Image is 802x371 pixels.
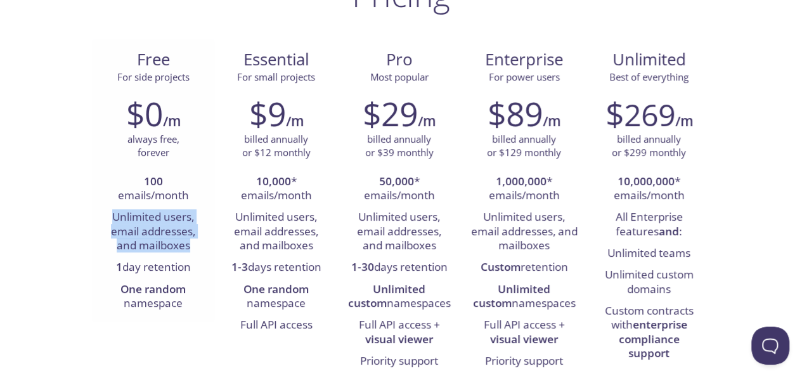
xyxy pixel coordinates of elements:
[237,70,315,83] span: For small projects
[101,257,205,278] li: day retention
[487,133,561,160] p: billed annually or $129 monthly
[224,207,328,257] li: Unlimited users, email addresses, and mailboxes
[659,224,679,238] strong: and
[127,133,179,160] p: always free, forever
[347,257,451,278] li: days retention
[496,174,547,188] strong: 1,000,000
[163,110,181,132] h6: /m
[144,174,163,188] strong: 100
[481,259,521,274] strong: Custom
[102,49,205,70] span: Free
[348,49,451,70] span: Pro
[101,279,205,315] li: namespace
[101,207,205,257] li: Unlimited users, email addresses, and mailboxes
[286,110,304,132] h6: /m
[597,301,701,365] li: Custom contracts with
[473,282,551,310] strong: Unlimited custom
[609,70,689,83] span: Best of everything
[370,70,429,83] span: Most popular
[489,70,560,83] span: For power users
[488,94,543,133] h2: $89
[612,48,686,70] span: Unlimited
[224,257,328,278] li: days retention
[249,94,286,133] h2: $9
[120,282,186,296] strong: One random
[365,332,433,346] strong: visual viewer
[597,264,701,301] li: Unlimited custom domains
[490,332,558,346] strong: visual viewer
[117,70,190,83] span: For side projects
[348,282,426,310] strong: Unlimited custom
[365,133,434,160] p: billed annually or $39 monthly
[224,315,328,336] li: Full API access
[619,317,687,360] strong: enterprise compliance support
[618,174,675,188] strong: 10,000,000
[363,94,418,133] h2: $29
[605,94,675,133] h2: $
[597,207,701,243] li: All Enterprise features :
[470,315,578,351] li: Full API access +
[224,279,328,315] li: namespace
[470,279,578,315] li: namespaces
[470,257,578,278] li: retention
[256,174,291,188] strong: 10,000
[624,94,675,135] span: 269
[351,259,374,274] strong: 1-30
[347,171,451,207] li: * emails/month
[225,49,328,70] span: Essential
[126,94,163,133] h2: $0
[597,243,701,264] li: Unlimited teams
[543,110,560,132] h6: /m
[675,110,693,132] h6: /m
[471,49,578,70] span: Enterprise
[101,171,205,207] li: emails/month
[470,207,578,257] li: Unlimited users, email addresses, and mailboxes
[231,259,248,274] strong: 1-3
[470,171,578,207] li: * emails/month
[347,207,451,257] li: Unlimited users, email addresses, and mailboxes
[418,110,436,132] h6: /m
[347,279,451,315] li: namespaces
[597,171,701,207] li: * emails/month
[379,174,414,188] strong: 50,000
[116,259,122,274] strong: 1
[347,315,451,351] li: Full API access +
[242,133,311,160] p: billed annually or $12 monthly
[751,327,789,365] iframe: Help Scout Beacon - Open
[243,282,309,296] strong: One random
[612,133,686,160] p: billed annually or $299 monthly
[224,171,328,207] li: * emails/month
